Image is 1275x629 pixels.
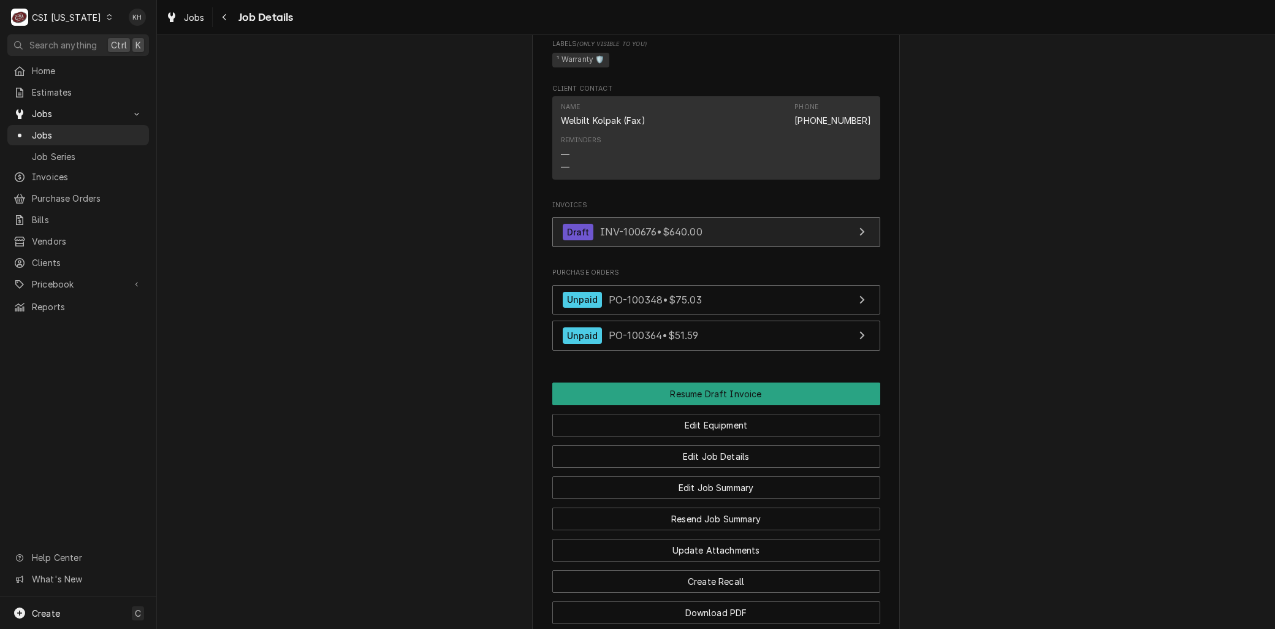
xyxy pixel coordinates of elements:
button: Resend Job Summary [552,508,880,530]
div: Button Group Row [552,383,880,405]
button: Navigate back [215,7,235,27]
div: Phone [794,102,818,112]
button: Edit Job Details [552,445,880,468]
span: Client Contact [552,84,880,94]
a: Go to Help Center [7,547,149,568]
a: Job Series [7,147,149,167]
span: C [135,607,141,620]
button: Download PDF [552,601,880,624]
span: Help Center [32,551,142,564]
div: Reminders [561,135,601,145]
div: Kyley Hunnicutt's Avatar [129,9,146,26]
div: Contact [552,96,880,180]
div: — [561,148,569,161]
a: Go to What's New [7,569,149,589]
span: PO-100348 • $75.03 [609,293,702,305]
div: Name [561,102,580,112]
span: Jobs [32,129,143,142]
button: Update Attachments [552,539,880,562]
span: PO-100364 • $51.59 [609,329,699,341]
span: Labels [552,39,880,49]
div: Invoices [552,200,880,253]
a: Invoices [7,167,149,187]
div: CSI [US_STATE] [32,11,101,24]
div: CSI Kentucky's Avatar [11,9,28,26]
a: Clients [7,253,149,273]
span: K [135,39,141,51]
span: What's New [32,573,142,585]
div: KH [129,9,146,26]
a: [PHONE_NUMBER] [794,115,871,126]
div: — [561,161,569,173]
div: Button Group Row [552,436,880,468]
span: Invoices [32,170,143,183]
div: Phone [794,102,871,127]
div: Unpaid [563,292,603,308]
div: Button Group Row [552,468,880,499]
span: Jobs [32,107,124,120]
span: Job Details [235,9,294,26]
span: Vendors [32,235,143,248]
span: Pricebook [32,278,124,291]
a: View Invoice [552,217,880,247]
div: Client Contact List [552,96,880,186]
a: Jobs [7,125,149,145]
span: Invoices [552,200,880,210]
a: Home [7,61,149,81]
span: Purchase Orders [552,268,880,278]
button: Create Recall [552,570,880,593]
div: [object Object] [552,39,880,69]
div: Draft [563,224,594,240]
a: Jobs [161,7,210,28]
a: Reports [7,297,149,317]
span: Purchase Orders [32,192,143,205]
div: Purchase Orders [552,268,880,357]
a: View Purchase Order [552,321,880,351]
div: Reminders [561,135,601,173]
button: Resume Draft Invoice [552,383,880,405]
a: Estimates [7,82,149,102]
div: Welbilt Kolpak (Fax) [561,114,645,127]
span: Ctrl [111,39,127,51]
a: View Purchase Order [552,285,880,315]
div: Name [561,102,645,127]
div: Button Group [552,383,880,624]
a: Go to Jobs [7,104,149,124]
button: Search anythingCtrlK [7,34,149,56]
span: Job Series [32,150,143,163]
span: [object Object] [552,51,880,69]
a: Bills [7,210,149,230]
span: Estimates [32,86,143,99]
span: Reports [32,300,143,313]
span: Jobs [184,11,205,24]
button: Edit Equipment [552,414,880,436]
div: Unpaid [563,327,603,344]
span: ¹ Warranty 🛡️ [552,53,610,67]
span: INV-100676 • $640.00 [600,226,702,238]
a: Vendors [7,231,149,251]
span: Clients [32,256,143,269]
div: C [11,9,28,26]
div: Button Group Row [552,405,880,436]
div: Button Group Row [552,499,880,530]
a: Purchase Orders [7,188,149,208]
span: Bills [32,213,143,226]
div: Client Contact [552,84,880,185]
span: (Only Visible to You) [577,40,646,47]
span: Create [32,608,60,619]
div: Button Group Row [552,530,880,562]
a: Go to Pricebook [7,274,149,294]
div: Button Group Row [552,593,880,624]
span: Home [32,64,143,77]
button: Edit Job Summary [552,476,880,499]
span: Search anything [29,39,97,51]
div: Button Group Row [552,562,880,593]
